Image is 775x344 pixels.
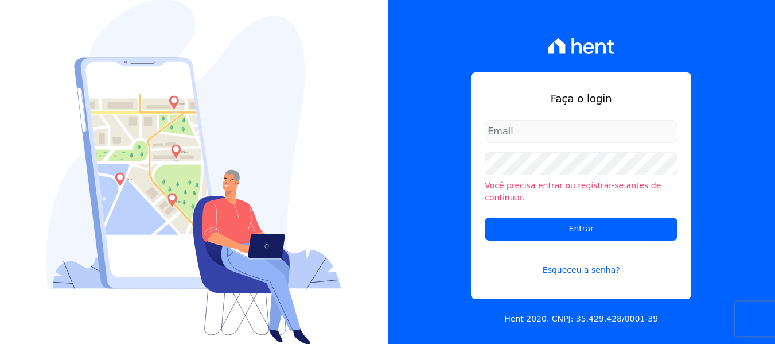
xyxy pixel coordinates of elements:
p: Hent 2020. CNPJ: 35.429.428/0001-39 [504,313,658,325]
input: Entrar [485,218,677,241]
h1: Faça o login [485,91,677,106]
input: Email [485,120,677,143]
a: Esqueceu a senha? [485,250,677,276]
li: Você precisa entrar ou registrar-se antes de continuar. [485,180,677,204]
